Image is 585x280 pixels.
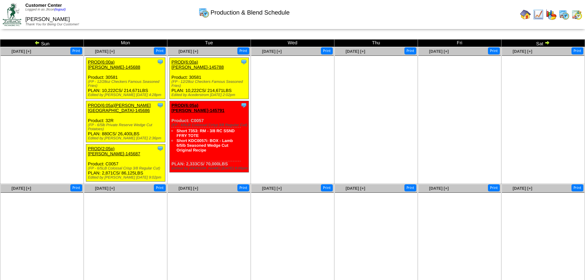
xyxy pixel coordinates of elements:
[88,60,140,70] a: PROD(6:00a)[PERSON_NAME]-145688
[3,3,21,26] img: ZoRoCo_Logo(Green%26Foil)%20jpg.webp
[533,9,544,20] img: line_graph.gif
[210,9,289,16] span: Production & Blend Schedule
[171,166,249,170] div: Edited by [PERSON_NAME] [DATE] 9:06pm
[154,47,166,54] button: Print
[404,47,416,54] button: Print
[334,40,418,47] td: Thu
[25,17,70,22] span: [PERSON_NAME]
[157,59,164,65] img: Tooltip
[418,40,501,47] td: Fri
[559,9,569,20] img: calendarprod.gif
[429,49,449,54] a: [DATE] [+]
[520,9,531,20] img: home.gif
[88,146,140,156] a: PROD(2:05p)[PERSON_NAME]-145687
[346,186,365,191] a: [DATE] [+]
[95,186,115,191] a: [DATE] [+]
[404,184,416,191] button: Print
[11,186,31,191] a: [DATE] [+]
[237,184,249,191] button: Print
[86,101,165,142] div: Product: 32R PLAN: 880CS / 26,400LBS
[171,103,225,113] a: PROD(6:05a)[PERSON_NAME]-145791
[198,7,209,18] img: calendarprod.gif
[84,40,167,47] td: Mon
[70,47,82,54] button: Print
[171,123,249,127] div: (FP - 6/5LB Colossal Crisp 3/8 Regular Cut)
[34,40,40,45] img: arrowleft.gif
[513,49,532,54] a: [DATE] [+]
[429,186,449,191] a: [DATE] [+]
[240,59,247,65] img: Tooltip
[179,186,198,191] a: [DATE] [+]
[88,80,165,88] div: (FP - 12/28oz Checkers Famous Seasoned Fries)
[157,102,164,109] img: Tooltip
[157,145,164,152] img: Tooltip
[177,129,235,138] a: Short 7353: RM - 3/8 RC SSND FFRY TOTE
[25,23,79,26] span: Thank You for Being Our Customer!
[25,8,66,11] span: Logged in as Jlicon
[0,40,84,47] td: Sun
[546,9,557,20] img: graph.gif
[488,184,500,191] button: Print
[11,49,31,54] a: [DATE] [+]
[262,49,282,54] a: [DATE] [+]
[88,93,165,97] div: Edited by [PERSON_NAME] [DATE] 4:28pm
[88,136,165,140] div: Edited by [PERSON_NAME] [DATE] 2:36pm
[179,49,198,54] a: [DATE] [+]
[321,184,333,191] button: Print
[501,40,585,47] td: Sat
[86,144,165,182] div: Product: C0057 PLAN: 2,871CS / 86,125LBS
[177,138,233,153] a: Short KDC0057i: BOX - Lamb 6/5lb Seasoned Wedge Cut Original Recipe
[171,93,249,97] div: Edited by Acederstrom [DATE] 2:02pm
[54,8,66,11] a: (logout)
[171,80,249,88] div: (FP - 12/28oz Checkers Famous Seasoned Fries)
[95,49,115,54] a: [DATE] [+]
[346,49,365,54] a: [DATE] [+]
[154,184,166,191] button: Print
[167,40,251,47] td: Tue
[571,9,582,20] img: calendarinout.gif
[170,58,249,99] div: Product: 30581 PLAN: 10,222CS / 214,671LBS
[571,47,583,54] button: Print
[88,176,165,180] div: Edited by [PERSON_NAME] [DATE] 9:02pm
[321,47,333,54] button: Print
[240,102,247,109] img: Tooltip
[88,103,151,113] a: PROD(6:05a)[PERSON_NAME][GEOGRAPHIC_DATA]-145686
[251,40,334,47] td: Wed
[171,60,224,70] a: PROD(6:00a)[PERSON_NAME]-145788
[237,47,249,54] button: Print
[571,184,583,191] button: Print
[86,58,165,99] div: Product: 30581 PLAN: 10,222CS / 214,671LBS
[513,186,532,191] a: [DATE] [+]
[170,101,249,172] div: Product: C0057 PLAN: 2,333CS / 70,000LBS
[25,3,62,8] span: Customer Center
[70,184,82,191] button: Print
[262,186,282,191] a: [DATE] [+]
[88,123,165,131] div: (FP - 6/5lb Private Reserve Wedge Cut Potatoes)
[488,47,500,54] button: Print
[544,40,550,45] img: arrowright.gif
[88,166,165,170] div: (FP - 6/5LB Colossal Crisp 3/8 Regular Cut)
